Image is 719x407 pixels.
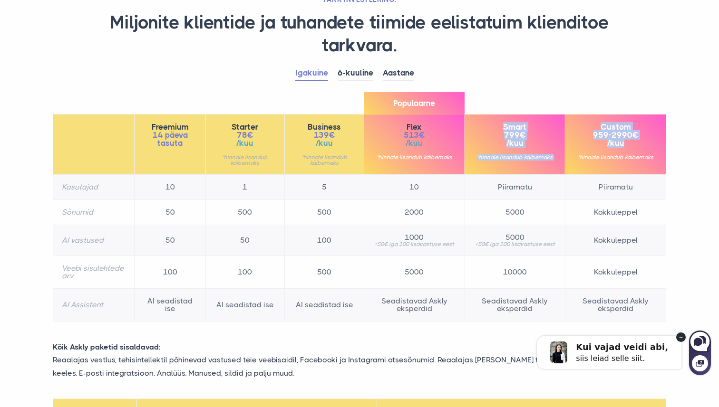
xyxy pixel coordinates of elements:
[293,131,355,139] span: 139€
[214,154,276,166] small: *hinnale lisandub käibemaks
[373,241,456,247] small: +50€ iga 100 lisavastuse eest
[293,154,355,166] small: *hinnale lisandub käibemaks
[46,353,673,379] p: Reaalajas vestlus, tehisintellektil põhinevad vastused teie veebisaidil, Facebooki ja Instagrami ...
[465,289,565,322] td: Seadistavad Askly eksperdid
[465,200,565,225] td: 5000
[474,139,557,147] span: /kuu
[135,175,205,200] td: 10
[285,289,364,322] td: AI seadistad ise
[565,175,666,200] td: Piiramatu
[364,256,465,289] td: 5000
[364,200,465,225] td: 2000
[574,237,657,244] span: Kokkuleppel
[205,225,285,256] td: 50
[53,200,135,225] th: Sõnumid
[143,131,196,147] span: 14 päeva tasuta
[285,256,364,289] td: 500
[364,289,465,322] td: Seadistavad Askly eksperdid
[383,66,414,81] a: Aastane
[205,289,285,322] td: AI seadistad ise
[285,200,364,225] td: 500
[373,131,456,139] span: 513€
[293,139,355,147] span: /kuu
[565,256,666,289] td: Kokkuleppel
[465,175,565,200] td: Piiramatu
[574,139,657,147] span: /kuu
[474,241,557,247] small: +50€ iga 100 lisavastuse eest
[373,139,456,147] span: /kuu
[214,131,276,139] span: 78€
[285,225,364,256] td: 100
[565,200,666,225] td: Kokkuleppel
[364,92,465,114] span: Populaarne
[53,289,135,322] th: AI Assistent
[53,256,135,289] th: Veebi sisulehtede arv
[135,256,205,289] td: 100
[205,256,285,289] td: 100
[214,139,276,147] span: /kuu
[574,123,657,131] span: Custom
[338,66,373,81] a: 6-kuuline
[373,234,456,241] span: 1000
[574,154,657,160] small: *hinnale lisandub käibemaks
[364,175,465,200] td: 10
[135,200,205,225] td: 50
[373,154,456,160] small: *hinnale lisandub käibemaks
[285,175,364,200] td: 5
[474,131,557,139] span: 799€
[293,123,355,131] span: Business
[516,318,712,376] iframe: Askly chat
[474,154,557,160] small: *hinnale lisandub käibemaks
[53,225,135,256] th: AI vastused
[214,123,276,131] span: Starter
[474,123,557,131] span: Smart
[295,66,328,81] a: Igakuine
[465,256,565,289] td: 10000
[565,289,666,322] td: Seadistavad Askly eksperdid
[53,11,666,57] h1: Miljonite klientide ja tuhandete tiimide eelistatuim klienditoe tarkvara.
[474,234,557,241] span: 5000
[135,225,205,256] td: 50
[205,175,285,200] td: 1
[135,289,205,322] td: AI seadistad ise
[53,175,135,200] th: Kasutajad
[373,123,456,131] span: Flex
[574,131,657,139] span: 959-2990€
[205,200,285,225] td: 500
[53,342,161,351] strong: Kõik Askly paketid sisaldavad:
[143,123,196,131] span: Freemium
